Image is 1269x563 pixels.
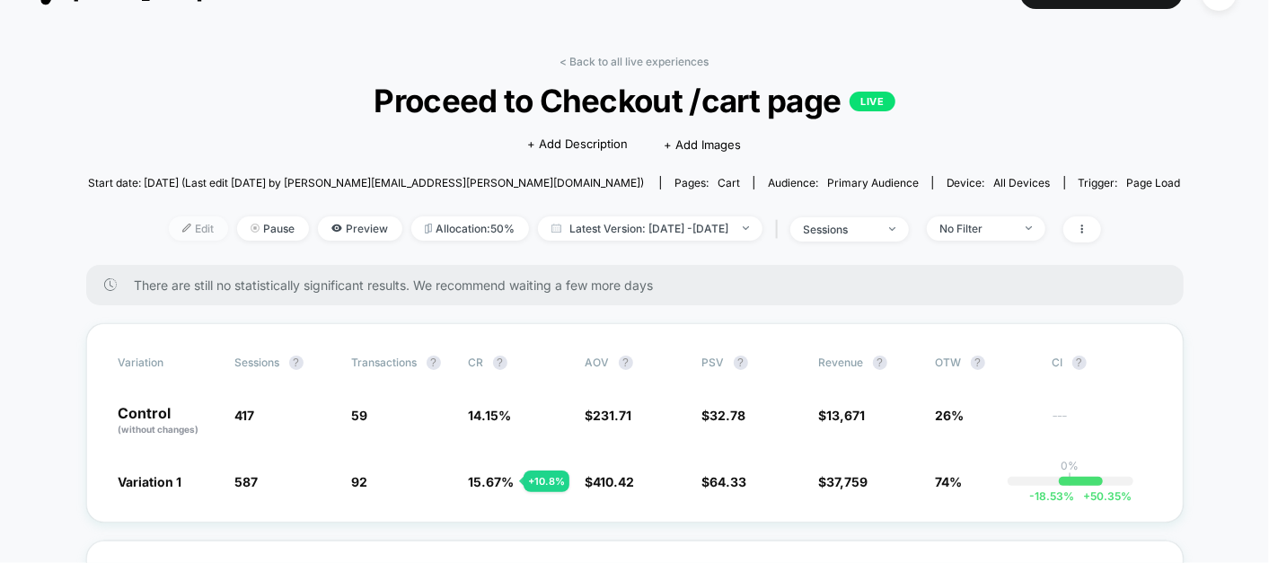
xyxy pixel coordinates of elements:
span: Sessions [235,356,280,369]
button: ? [734,356,748,370]
span: 231.71 [594,408,632,423]
span: $ [819,408,866,423]
span: 32.78 [710,408,746,423]
span: cart [718,176,740,189]
div: Trigger: [1079,176,1181,189]
span: Allocation: 50% [411,216,529,241]
span: --- [1053,410,1151,436]
p: LIVE [850,92,894,111]
span: CR [469,356,484,369]
span: -18.53 % [1029,489,1074,503]
a: < Back to all live experiences [560,55,709,68]
span: 64.33 [710,474,747,489]
span: $ [702,408,746,423]
span: Page Load [1127,176,1181,189]
span: 92 [352,474,368,489]
div: Audience: [768,176,919,189]
span: Pause [237,216,309,241]
button: ? [971,356,985,370]
p: Control [119,406,217,436]
span: 417 [235,408,255,423]
p: 0% [1062,459,1080,472]
span: AOV [586,356,610,369]
span: Variation 1 [119,474,182,489]
img: end [251,224,260,233]
span: Device: [932,176,1064,189]
span: 59 [352,408,368,423]
button: ? [619,356,633,370]
div: + 10.8 % [524,471,569,492]
span: all devices [994,176,1051,189]
span: Variation [119,356,217,370]
span: | [771,216,790,242]
span: 74% [936,474,963,489]
img: calendar [551,224,561,233]
span: $ [586,408,632,423]
span: 50.35 % [1074,489,1132,503]
button: ? [427,356,441,370]
span: (without changes) [119,424,199,435]
button: ? [873,356,887,370]
span: 587 [235,474,259,489]
span: CI [1053,356,1151,370]
button: ? [1072,356,1087,370]
span: Transactions [352,356,418,369]
img: end [1026,226,1032,230]
span: 13,671 [827,408,866,423]
span: PSV [702,356,725,369]
span: 14.15 % [469,408,512,423]
div: sessions [804,223,876,236]
img: edit [182,224,191,233]
span: There are still no statistically significant results. We recommend waiting a few more days [135,277,1148,293]
img: end [889,227,895,231]
span: 15.67 % [469,474,515,489]
div: Pages: [674,176,740,189]
span: 37,759 [827,474,868,489]
img: end [743,226,749,230]
span: Preview [318,216,402,241]
span: + Add Images [664,137,741,152]
span: Latest Version: [DATE] - [DATE] [538,216,762,241]
span: Revenue [819,356,864,369]
span: + Add Description [527,136,628,154]
span: $ [702,474,747,489]
span: Start date: [DATE] (Last edit [DATE] by [PERSON_NAME][EMAIL_ADDRESS][PERSON_NAME][DOMAIN_NAME]) [88,176,644,189]
div: No Filter [940,222,1012,235]
img: rebalance [425,224,432,233]
button: ? [289,356,304,370]
span: $ [819,474,868,489]
span: $ [586,474,635,489]
span: Edit [169,216,228,241]
span: Primary Audience [827,176,919,189]
span: 26% [936,408,965,423]
span: + [1083,489,1090,503]
span: OTW [936,356,1035,370]
button: ? [493,356,507,370]
p: | [1069,472,1072,486]
span: Proceed to Checkout /cart page [143,82,1126,119]
span: 410.42 [594,474,635,489]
